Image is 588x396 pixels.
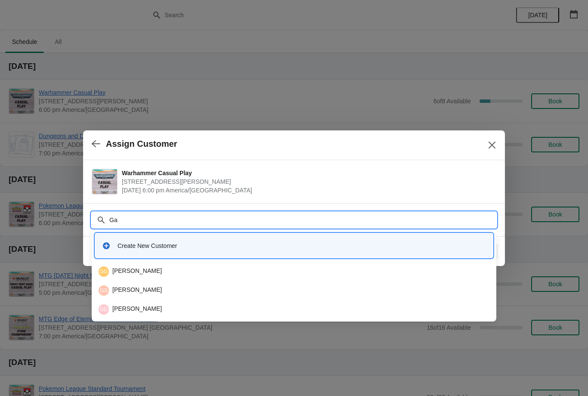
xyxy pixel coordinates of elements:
[99,285,109,296] span: Gabriel Smith
[99,285,489,296] div: [PERSON_NAME]
[122,169,492,177] span: Warhammer Casual Play
[484,137,500,153] button: Close
[100,306,108,312] text: GD
[99,304,109,315] span: Gabriel Diaz
[122,186,492,195] span: [DATE] 6:00 pm America/[GEOGRAPHIC_DATA]
[92,299,496,318] li: Gabriel Diaz
[118,241,486,250] div: Create New Customer
[122,177,492,186] span: [STREET_ADDRESS][PERSON_NAME]
[99,266,109,277] span: Gabriel Gutierrez
[100,269,108,275] text: GG
[92,169,117,194] img: Warhammer Casual Play | 2040 Louetta Rd Ste I Spring, TX 77388 | August 20 | 6:00 pm America/Chicago
[106,139,177,149] h2: Assign Customer
[92,280,496,299] li: Gabriel Smith
[92,263,496,280] li: Gabriel Gutierrez
[99,304,489,315] div: [PERSON_NAME]
[100,288,107,294] text: GS
[109,212,496,228] input: Search customer name or email
[99,266,489,277] div: [PERSON_NAME]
